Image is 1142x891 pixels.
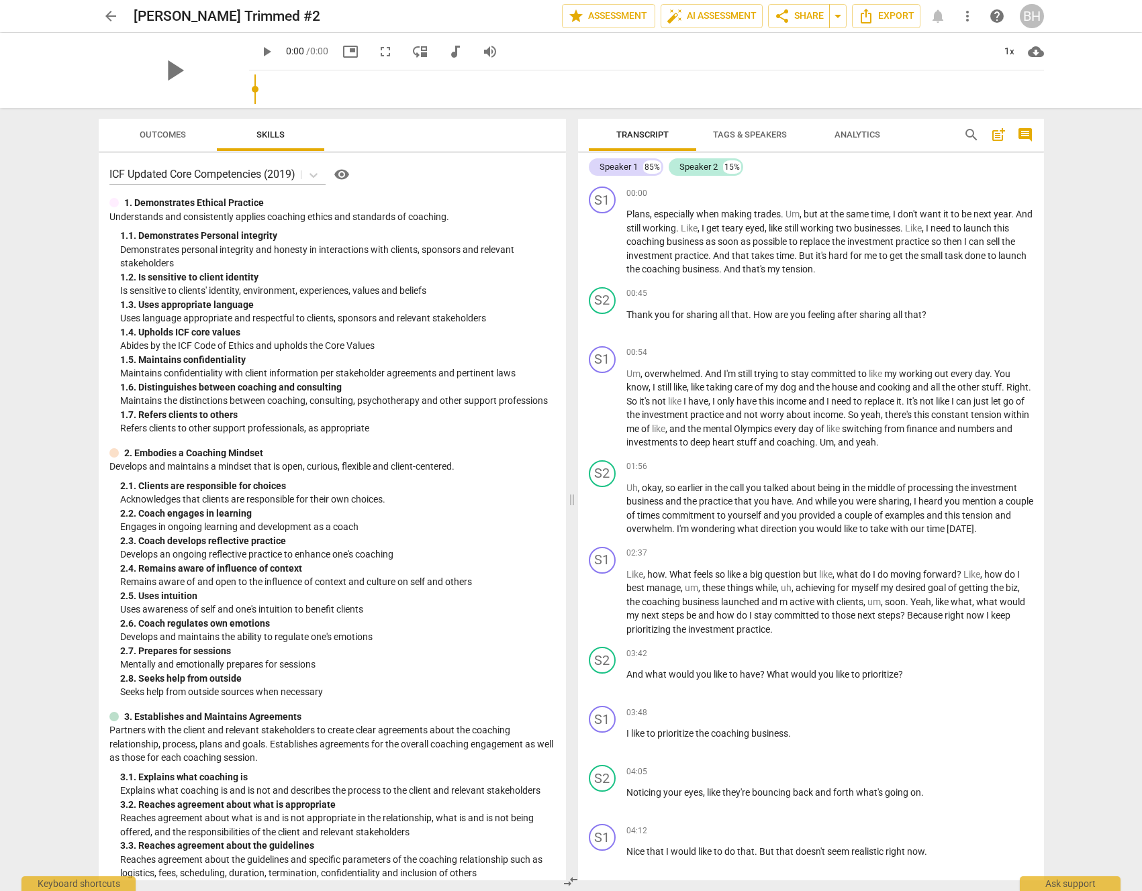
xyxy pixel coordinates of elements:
span: and [939,423,957,434]
button: BH [1020,4,1044,28]
span: arrow_drop_down [830,8,846,24]
span: the [832,236,847,247]
div: 1. 7. Refers clients to others [120,408,555,422]
span: can [969,236,986,247]
span: at [820,209,830,219]
span: the [626,264,642,274]
span: It's [906,396,920,407]
span: making [721,209,754,219]
span: that's [743,264,767,274]
div: Change speaker [589,346,616,373]
button: Picture in picture [338,40,363,64]
div: Change speaker [589,187,616,213]
span: investment [642,409,690,420]
span: especially [654,209,696,219]
span: the [816,382,832,392]
span: this [759,396,776,407]
span: search [963,127,980,143]
span: taking [706,382,734,392]
span: 00:45 [626,288,647,299]
p: Understands and consistently applies coaching ethics and standards of coaching. [109,210,555,224]
div: 1. 5. Maintains confidentiality [120,353,555,367]
span: as [706,236,718,247]
span: I [926,223,931,233]
span: want [920,209,943,219]
span: I [893,209,898,219]
span: businesses [854,223,900,233]
span: the [626,409,642,420]
span: stay [791,368,811,379]
span: working [643,223,676,233]
span: , [665,423,669,434]
span: , [765,223,769,233]
span: small [920,250,945,261]
span: overwhelmed [645,368,700,379]
span: to [780,368,791,379]
span: / 0:00 [306,46,328,56]
span: you [655,309,672,320]
span: when [696,209,721,219]
div: 1. 1. Demonstrates Personal integrity [120,229,555,243]
button: Play [254,40,279,64]
span: tension [971,409,1004,420]
span: So [848,409,861,420]
span: more_vert [959,8,976,24]
span: Outcomes [140,129,186,140]
span: need [831,396,853,407]
span: day [798,423,816,434]
span: mental [703,423,734,434]
span: same [846,209,871,219]
span: so [931,236,943,247]
span: of [755,382,765,392]
span: all [720,309,731,320]
span: year [994,209,1011,219]
span: to [988,250,998,261]
span: , [922,223,926,233]
span: picture_in_picture [342,44,359,60]
span: to [789,236,800,247]
span: like [691,382,706,392]
span: as [741,236,753,247]
span: there's [885,409,914,420]
p: Uses language appropriate and respectful to clients, sponsors and relevant stakeholders [120,311,555,325]
span: me [864,250,879,261]
span: AI Assessment [667,8,757,24]
span: and [859,382,877,392]
span: within [1004,409,1029,420]
span: cloud_download [1028,44,1044,60]
span: and [912,382,931,392]
span: and [996,423,1012,434]
span: to [879,250,890,261]
button: Search [961,124,982,146]
span: volume_up [482,44,498,60]
span: stuff [982,382,1002,392]
span: , [889,209,893,219]
span: of [1016,396,1025,407]
span: business [682,264,719,274]
span: still [657,382,673,392]
div: 85% [643,160,661,174]
span: that [904,309,922,320]
span: You [994,368,1010,379]
span: practice [690,409,726,420]
span: you [790,309,808,320]
span: the [942,382,957,392]
div: Ask support [1020,876,1121,891]
p: Refers clients to other support professionals, as appropriate [120,421,555,435]
span: . [843,409,848,420]
button: Add summary [988,124,1009,146]
span: audiotrack [447,44,463,60]
span: Share [774,8,824,24]
span: and [798,382,816,392]
span: Filler word [626,368,640,379]
span: coaching [642,264,682,274]
span: committed [811,368,858,379]
div: Speaker 1 [600,160,638,174]
span: . [749,309,753,320]
span: . [719,264,724,274]
span: practice [675,250,708,261]
span: yeah [861,409,881,420]
span: it [896,396,902,407]
span: working [899,368,935,379]
span: cooking [877,382,912,392]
